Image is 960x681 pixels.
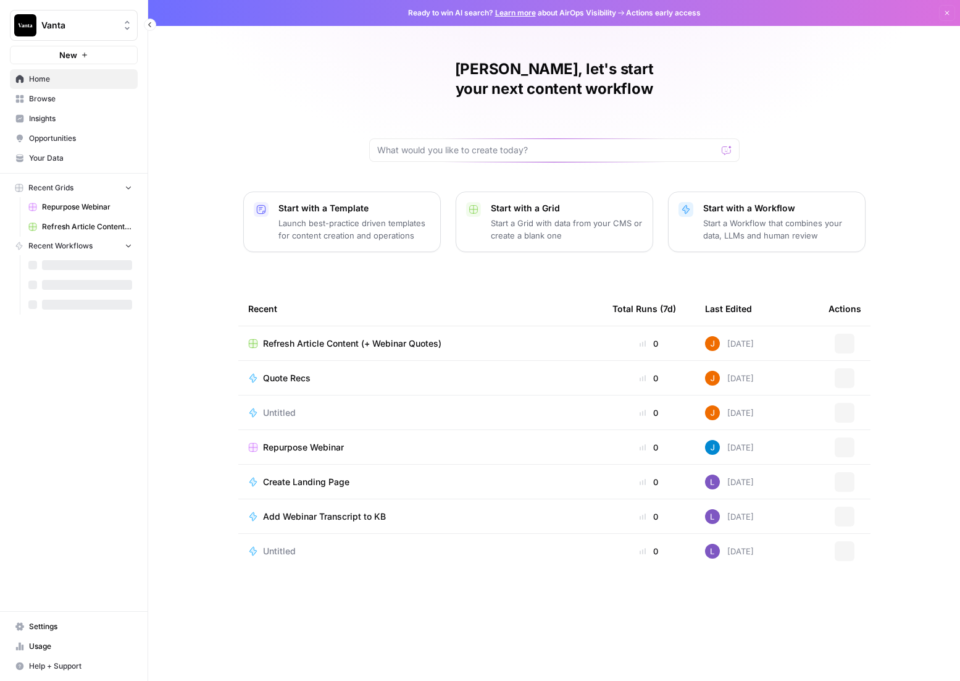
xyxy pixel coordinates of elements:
[705,371,720,386] img: 4nzd6uxtaig5x6sjf0lamjsqya8a
[10,69,138,89] a: Home
[29,153,132,164] span: Your Data
[248,292,593,326] div: Recent
[612,545,685,557] div: 0
[10,179,138,197] button: Recent Grids
[491,217,643,242] p: Start a Grid with data from your CMS or create a blank one
[705,440,754,455] div: [DATE]
[29,113,132,124] span: Insights
[705,405,720,420] img: 4nzd6uxtaig5x6sjf0lamjsqya8a
[408,7,616,19] span: Ready to win AI search? about AirOps Visibility
[278,202,430,214] p: Start with a Template
[612,337,685,350] div: 0
[705,292,752,326] div: Last Edited
[705,544,754,559] div: [DATE]
[29,74,132,85] span: Home
[495,8,536,17] a: Learn more
[10,46,138,64] button: New
[612,476,685,488] div: 0
[612,407,685,419] div: 0
[29,93,132,104] span: Browse
[41,19,116,32] span: Vanta
[263,476,349,488] span: Create Landing Page
[10,637,138,656] a: Usage
[248,337,593,350] a: Refresh Article Content (+ Webinar Quotes)
[10,109,138,129] a: Insights
[263,337,441,350] span: Refresh Article Content (+ Webinar Quotes)
[248,545,593,557] a: Untitled
[705,544,720,559] img: rn7sh892ioif0lo51687sih9ndqw
[705,475,720,489] img: rn7sh892ioif0lo51687sih9ndqw
[23,197,138,217] a: Repurpose Webinar
[612,510,685,523] div: 0
[278,217,430,242] p: Launch best-practice driven templates for content creation and operations
[10,129,138,148] a: Opportunities
[626,7,701,19] span: Actions early access
[248,441,593,454] a: Repurpose Webinar
[248,372,593,384] a: Quote Recs
[23,217,138,237] a: Refresh Article Content (+ Webinar Quotes)
[612,441,685,454] div: 0
[705,405,754,420] div: [DATE]
[14,14,36,36] img: Vanta Logo
[10,89,138,109] a: Browse
[263,407,296,419] span: Untitled
[705,440,720,455] img: z620ml7ie90s7uun3xptce9f0frp
[263,441,344,454] span: Repurpose Webinar
[705,371,754,386] div: [DATE]
[705,509,754,524] div: [DATE]
[29,133,132,144] span: Opportunities
[59,49,77,61] span: New
[28,240,93,252] span: Recent Workflows
[10,656,138,676] button: Help + Support
[705,336,754,351] div: [DATE]
[248,510,593,523] a: Add Webinar Transcript to KB
[10,237,138,255] button: Recent Workflows
[248,407,593,419] a: Untitled
[243,192,441,252] button: Start with a TemplateLaunch best-practice driven templates for content creation and operations
[705,475,754,489] div: [DATE]
[705,336,720,351] img: 4nzd6uxtaig5x6sjf0lamjsqya8a
[369,59,740,99] h1: [PERSON_NAME], let's start your next content workflow
[42,201,132,213] span: Repurpose Webinar
[248,476,593,488] a: Create Landing Page
[29,621,132,632] span: Settings
[29,661,132,672] span: Help + Support
[29,641,132,652] span: Usage
[705,509,720,524] img: rn7sh892ioif0lo51687sih9ndqw
[28,182,73,193] span: Recent Grids
[829,292,861,326] div: Actions
[263,545,296,557] span: Untitled
[10,10,138,41] button: Workspace: Vanta
[377,144,717,156] input: What would you like to create today?
[456,192,653,252] button: Start with a GridStart a Grid with data from your CMS or create a blank one
[263,372,311,384] span: Quote Recs
[10,148,138,168] a: Your Data
[491,202,643,214] p: Start with a Grid
[10,617,138,637] a: Settings
[703,217,855,242] p: Start a Workflow that combines your data, LLMs and human review
[668,192,866,252] button: Start with a WorkflowStart a Workflow that combines your data, LLMs and human review
[612,372,685,384] div: 0
[263,510,386,523] span: Add Webinar Transcript to KB
[42,221,132,232] span: Refresh Article Content (+ Webinar Quotes)
[612,292,676,326] div: Total Runs (7d)
[703,202,855,214] p: Start with a Workflow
